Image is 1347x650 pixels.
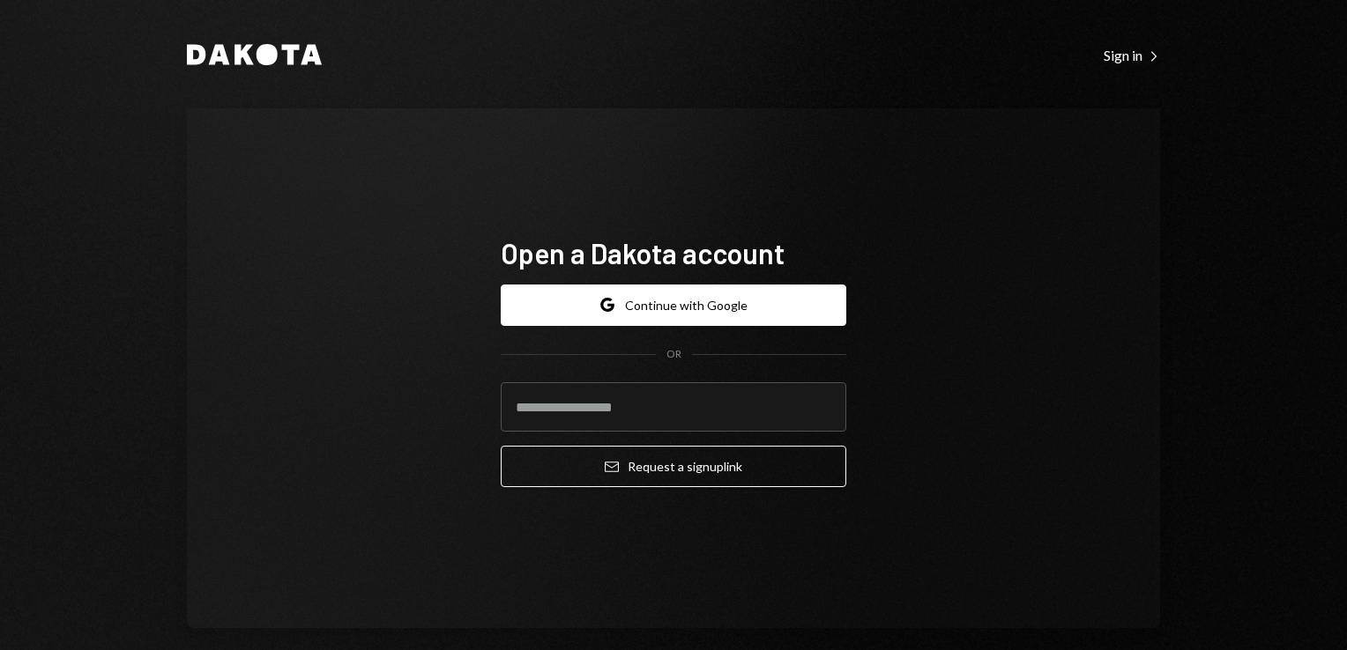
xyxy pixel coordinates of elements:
button: Request a signuplink [501,446,846,487]
div: Sign in [1104,47,1160,64]
button: Continue with Google [501,284,846,326]
div: OR [666,347,681,362]
a: Sign in [1104,45,1160,64]
h1: Open a Dakota account [501,235,846,270]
